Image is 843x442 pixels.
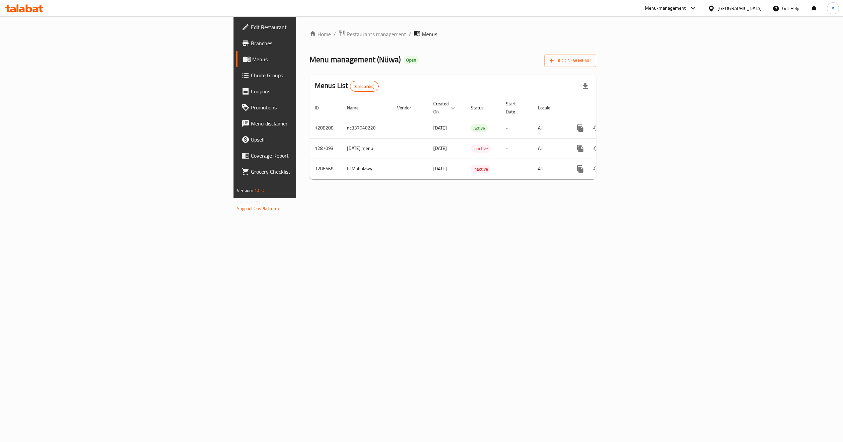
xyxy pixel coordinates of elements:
h2: Menus List [315,81,379,92]
span: [DATE] [433,164,447,173]
span: Name [347,104,367,112]
a: Coupons [236,83,374,99]
div: Menu-management [645,4,686,12]
table: enhanced table [309,98,642,179]
a: Upsell [236,131,374,148]
button: more [572,161,588,177]
span: [DATE] [433,144,447,153]
td: - [500,159,533,179]
button: Add New Menu [544,55,596,67]
button: Change Status [588,120,604,136]
span: Menus [252,55,369,63]
span: Open [403,57,419,63]
li: / [409,30,411,38]
span: Promotions [251,103,369,111]
td: - [500,138,533,159]
span: Vendor [397,104,420,112]
div: Inactive [471,145,491,153]
span: Edit Restaurant [251,23,369,31]
span: Menu disclaimer [251,119,369,127]
button: Change Status [588,161,604,177]
th: Actions [567,98,642,118]
span: [DATE] [433,123,447,132]
div: [GEOGRAPHIC_DATA] [718,5,762,12]
button: more [572,120,588,136]
span: Inactive [471,145,491,153]
span: ID [315,104,327,112]
span: Locale [538,104,559,112]
a: Support.OpsPlatform [237,204,279,213]
td: All [533,138,567,159]
button: Change Status [588,141,604,157]
span: Add New Menu [550,57,591,65]
a: Menu disclaimer [236,115,374,131]
span: 1.0.0 [254,186,265,195]
a: Branches [236,35,374,51]
span: Restaurants management [347,30,406,38]
span: Coupons [251,87,369,95]
span: Menus [422,30,437,38]
a: Promotions [236,99,374,115]
span: Inactive [471,165,491,173]
a: Coverage Report [236,148,374,164]
button: more [572,141,588,157]
span: Branches [251,39,369,47]
td: All [533,159,567,179]
td: - [500,118,533,138]
span: Grocery Checklist [251,168,369,176]
a: Menus [236,51,374,67]
a: Grocery Checklist [236,164,374,180]
div: Total records count [350,81,379,92]
div: Open [403,56,419,64]
span: Status [471,104,492,112]
td: All [533,118,567,138]
span: Version: [237,186,253,195]
span: Created On [433,100,457,116]
a: Choice Groups [236,67,374,83]
div: Export file [577,78,593,94]
span: Start Date [506,100,525,116]
span: A [832,5,834,12]
span: Upsell [251,136,369,144]
span: 3 record(s) [350,83,379,90]
span: Get support on: [237,197,268,206]
span: Choice Groups [251,71,369,79]
span: Coverage Report [251,152,369,160]
a: Edit Restaurant [236,19,374,35]
span: Active [471,124,488,132]
nav: breadcrumb [309,30,596,38]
